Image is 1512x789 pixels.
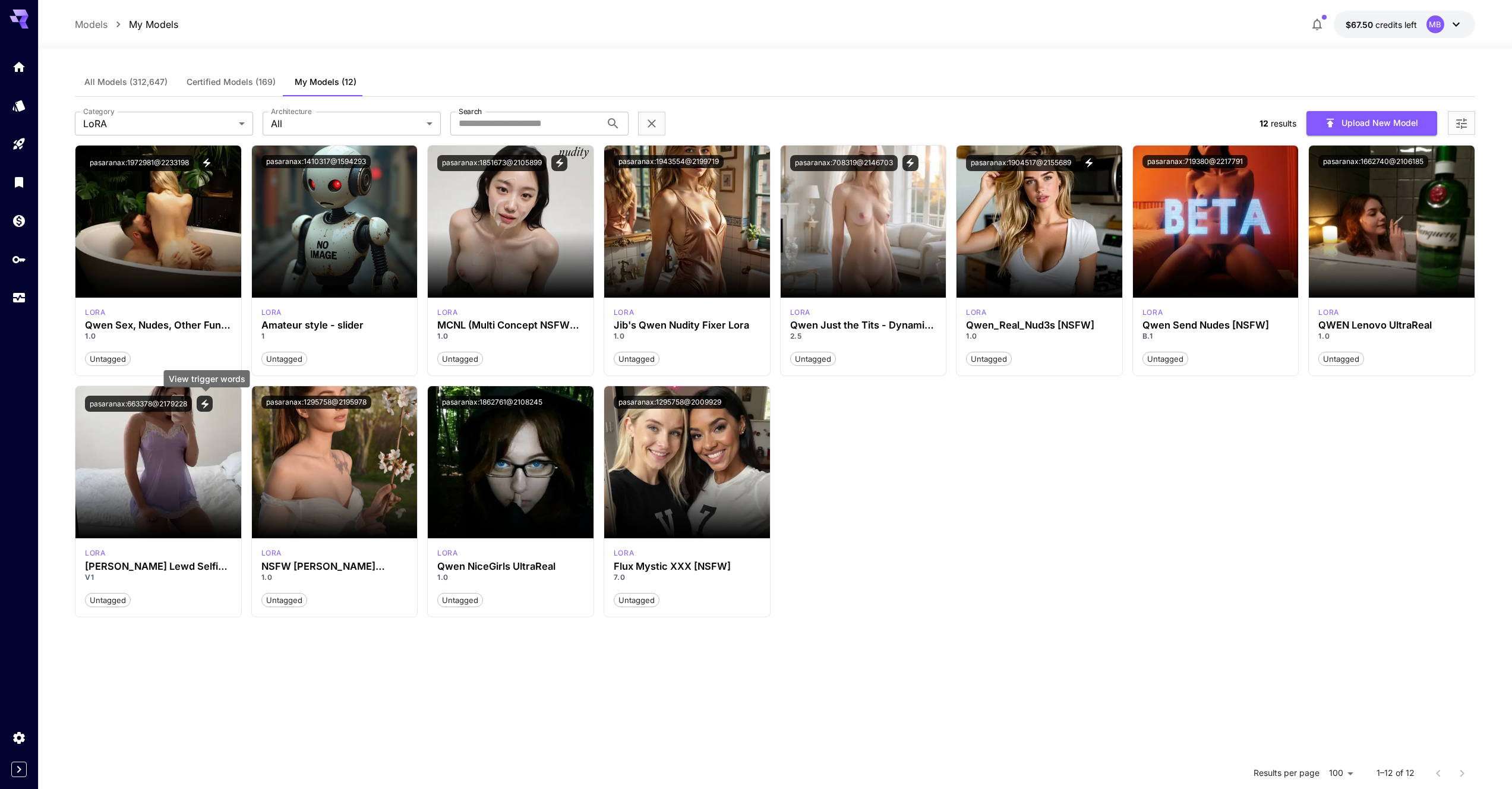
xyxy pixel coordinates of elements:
[1260,118,1268,128] span: 12
[85,548,105,558] p: lora
[1324,765,1358,782] div: 100
[790,155,898,171] button: pasaranax:708319@2146703
[551,155,567,171] button: View trigger words
[437,155,547,171] button: pasaranax:1851673@2105899
[198,155,214,171] button: View trigger words
[966,155,1076,171] button: pasaranax:1904517@2155689
[1426,15,1444,33] div: MB
[12,291,26,305] div: Usage
[75,17,108,31] a: Models
[437,307,457,318] div: Qwen Image
[614,592,659,608] button: Untagged
[437,561,584,572] h3: Qwen NiceGirls UltraReal
[129,17,178,31] p: My Models
[1306,111,1437,135] button: Upload New Model
[12,98,26,113] div: Models
[261,155,371,168] button: pasaranax:1410317@1594293
[261,307,282,318] p: lora
[459,106,482,116] label: Search
[614,307,634,318] p: lora
[966,307,986,318] div: Qwen Image
[12,59,26,74] div: Home
[261,592,307,608] button: Untagged
[85,320,232,331] h3: Qwen Sex, Nudes, Other Fun Stuff (SNOFS) [NSFW]
[791,354,835,365] span: Untagged
[1346,20,1375,30] span: $67.50
[790,320,937,331] h3: Qwen Just the Tits - Dynamic Breasts [NSFW]
[85,396,192,412] button: pasaranax:663378@2179228
[75,17,178,31] nav: breadcrumb
[437,320,584,331] h3: MCNL (Multi Concept NSFW Lora) [Qwen Image]
[1142,320,1289,331] h3: Qwen Send Nudes [NSFW]
[614,320,760,331] h3: Jib's Qwen Nudity Fixer Lora
[262,354,307,365] span: Untagged
[1318,307,1339,318] div: Qwen Image
[85,561,232,572] h3: [PERSON_NAME] Lewd Selfie / Snapchat [NSFW]
[262,595,307,607] span: Untagged
[902,155,918,171] button: View trigger words
[1142,155,1248,168] button: pasaranax:719380@2217791
[614,354,659,365] span: Untagged
[85,307,105,318] p: lora
[790,307,810,318] p: lora
[614,561,760,572] h3: Flux Mystic XXX [NSFW]
[966,307,986,318] p: lora
[85,548,105,558] div: Qwen Image
[437,396,547,409] button: pasaranax:1862761@2108245
[164,370,250,387] div: View trigger words
[85,561,232,572] div: Qwen Lewd Selfie / Snapchat [NSFW]
[83,106,115,116] label: Category
[261,561,408,572] div: NSFW Qwen Mystic XXX
[614,595,659,607] span: Untagged
[11,762,27,777] button: Expand sidebar
[1254,768,1320,779] p: Results per page
[614,155,724,168] button: pasaranax:1943554@2199719
[252,146,418,298] img: no-image-qHGxvh9x.jpeg
[85,351,131,367] button: Untagged
[437,548,457,558] div: Qwen Image
[83,116,234,131] span: LoRA
[614,572,760,583] p: 7.0
[86,354,130,365] span: Untagged
[85,592,131,608] button: Untagged
[261,548,282,558] div: Qwen Image
[261,307,282,318] div: Pony
[12,252,26,267] div: API Keys
[614,396,726,409] button: pasaranax:1295758@2009929
[438,354,482,365] span: Untagged
[966,320,1113,331] h3: Qwen_Real_Nud3s [NSFW]
[614,307,634,318] div: Qwen Image
[790,307,810,318] div: Qwen Image
[1142,307,1163,318] p: lora
[437,307,457,318] p: lora
[1454,116,1469,131] button: Open more filters
[261,548,282,558] p: lora
[1271,118,1296,128] span: results
[966,351,1012,367] button: Untagged
[645,116,659,131] button: Clear filters (1)
[1318,155,1428,168] button: pasaranax:1662740@2106185
[1081,155,1097,171] button: View trigger words
[261,320,408,331] h3: Amateur style - slider
[1318,351,1364,367] button: Untagged
[261,331,408,342] p: 1
[1318,331,1465,342] p: 1.0
[261,351,307,367] button: Untagged
[1142,351,1188,367] button: Untagged
[437,572,584,583] p: 1.0
[85,155,194,171] button: pasaranax:1972981@2233198
[261,561,408,572] h3: NSFW [PERSON_NAME] Mystic XXX
[614,351,659,367] button: Untagged
[437,592,483,608] button: Untagged
[12,137,26,152] div: Playground
[614,548,634,558] div: FLUX.1 D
